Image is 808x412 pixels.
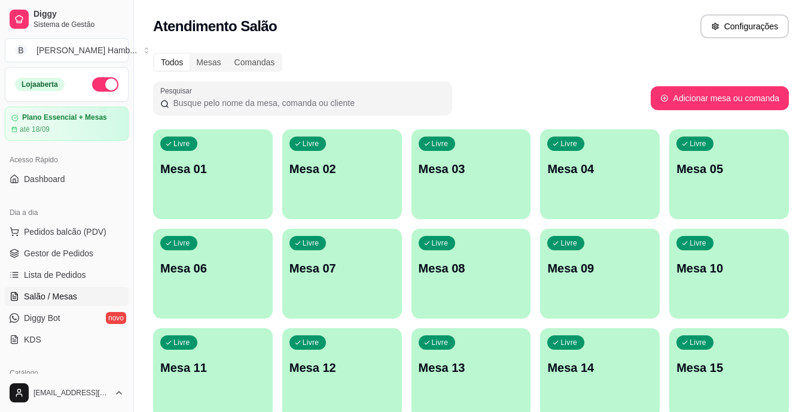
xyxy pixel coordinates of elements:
p: Livre [303,139,319,149]
div: Comandas [228,54,282,71]
p: Mesa 15 [676,359,782,376]
button: LivreMesa 04 [540,129,660,219]
span: Dashboard [24,173,65,185]
button: Adicionar mesa ou comanda [651,86,789,110]
button: LivreMesa 03 [411,129,531,219]
button: Pedidos balcão (PDV) [5,222,129,241]
span: Salão / Mesas [24,290,77,302]
article: até 18/09 [20,125,50,134]
p: Mesa 07 [289,260,395,277]
p: Mesa 09 [547,260,653,277]
button: LivreMesa 10 [669,229,789,319]
span: Pedidos balcão (PDV) [24,226,106,238]
div: Dia a dia [5,203,129,222]
p: Livre [690,338,706,347]
span: KDS [24,334,41,346]
p: Livre [560,139,577,149]
a: Plano Essencial + Mesasaté 18/09 [5,107,129,141]
p: Mesa 10 [676,260,782,277]
div: Acesso Rápido [5,150,129,169]
p: Mesa 11 [160,359,266,376]
p: Livre [432,139,449,149]
span: Sistema de Gestão [33,20,124,29]
button: LivreMesa 07 [282,229,402,319]
p: Mesa 12 [289,359,395,376]
button: LivreMesa 06 [153,229,273,319]
span: Diggy Bot [24,312,60,324]
button: Alterar Status [92,77,118,92]
p: Mesa 06 [160,260,266,277]
h2: Atendimento Salão [153,17,277,36]
button: LivreMesa 09 [540,229,660,319]
button: LivreMesa 08 [411,229,531,319]
button: LivreMesa 05 [669,129,789,219]
p: Mesa 08 [419,260,524,277]
span: B [15,44,27,56]
span: Lista de Pedidos [24,269,86,281]
p: Livre [173,238,190,248]
input: Pesquisar [169,97,445,109]
a: Salão / Mesas [5,287,129,306]
article: Plano Essencial + Mesas [22,113,107,122]
p: Livre [432,238,449,248]
p: Livre [432,338,449,347]
p: Mesa 01 [160,160,266,177]
a: Diggy Botnovo [5,308,129,328]
p: Mesa 02 [289,160,395,177]
a: DiggySistema de Gestão [5,5,129,34]
a: Gestor de Pedidos [5,244,129,263]
p: Livre [173,139,190,149]
div: Todos [154,54,190,71]
div: Catálogo [5,363,129,383]
p: Mesa 04 [547,160,653,177]
span: Diggy [33,9,124,20]
p: Mesa 05 [676,160,782,177]
label: Pesquisar [160,86,196,96]
button: Configurações [700,14,789,38]
button: Select a team [5,38,129,62]
a: Lista de Pedidos [5,265,129,284]
span: Gestor de Pedidos [24,247,93,259]
button: LivreMesa 02 [282,129,402,219]
p: Livre [560,238,577,248]
span: [EMAIL_ADDRESS][DOMAIN_NAME] [33,388,109,398]
p: Livre [173,338,190,347]
p: Livre [303,238,319,248]
p: Mesa 14 [547,359,653,376]
div: Loja aberta [15,78,65,91]
p: Livre [560,338,577,347]
div: [PERSON_NAME] Hamb ... [36,44,137,56]
a: Dashboard [5,169,129,189]
p: Livre [303,338,319,347]
p: Mesa 03 [419,160,524,177]
p: Livre [690,238,706,248]
p: Livre [690,139,706,149]
div: Mesas [190,54,227,71]
button: LivreMesa 01 [153,129,273,219]
a: KDS [5,330,129,349]
button: [EMAIL_ADDRESS][DOMAIN_NAME] [5,378,129,407]
p: Mesa 13 [419,359,524,376]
